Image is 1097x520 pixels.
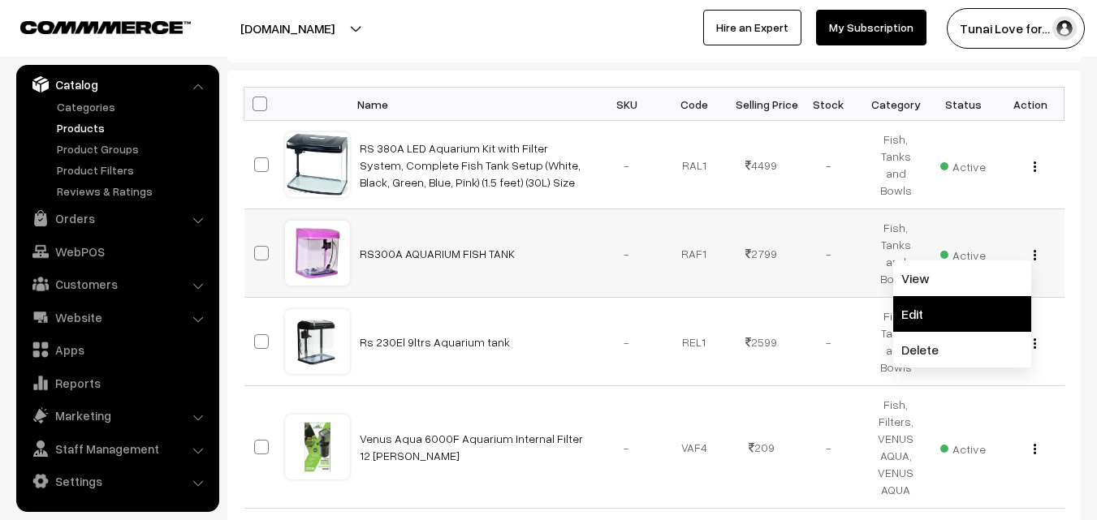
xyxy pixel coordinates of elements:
td: 2799 [728,209,795,298]
td: - [594,121,661,209]
td: - [795,298,862,386]
button: [DOMAIN_NAME] [184,8,391,49]
a: Product Filters [53,161,214,178]
a: View [893,260,1031,296]
a: COMMMERCE [20,16,162,36]
a: My Subscription [816,10,926,45]
td: Fish, Tanks and Bowls [862,121,930,209]
a: RS300A AQUARIUM FISH TANK [360,247,515,260]
td: RAL1 [660,121,728,209]
td: 2599 [728,298,795,386]
td: - [594,386,661,509]
a: Settings [20,466,214,496]
a: Categories [53,98,214,115]
th: SKU [594,88,661,121]
img: Menu [1034,161,1036,172]
a: Edit [893,296,1031,332]
a: Delete [893,332,1031,367]
img: Menu [1034,338,1036,349]
a: Product Groups [53,140,214,157]
td: Fish, Tanks and Bowls [862,209,930,298]
a: Catalog [20,70,214,99]
a: Products [53,119,214,136]
button: Tunai Love for… [947,8,1085,49]
th: Status [930,88,997,121]
img: Menu [1034,250,1036,260]
th: Stock [795,88,862,121]
a: Apps [20,335,214,364]
td: - [594,298,661,386]
img: user [1052,16,1077,41]
a: Venus Aqua 6000F Aquarium Internal Filter 12 [PERSON_NAME] [360,432,583,462]
img: Menu [1034,444,1036,454]
td: - [795,209,862,298]
a: Reviews & Ratings [53,183,214,200]
td: 4499 [728,121,795,209]
span: Active [940,243,986,264]
td: - [795,386,862,509]
td: - [594,209,661,298]
td: REL1 [660,298,728,386]
td: - [795,121,862,209]
td: RAF1 [660,209,728,298]
span: Active [940,154,986,175]
a: Rs 230El 9ltrs Aquarium tank [360,335,510,349]
a: Marketing [20,401,214,430]
th: Category [862,88,930,121]
a: Hire an Expert [703,10,801,45]
th: Code [660,88,728,121]
a: Reports [20,368,214,398]
td: Fish, Tanks and Bowls [862,298,930,386]
td: Fish, Filters, VENUS AQUA, VENUS AQUA [862,386,930,509]
td: VAF4 [660,386,728,509]
th: Selling Price [728,88,795,121]
td: 209 [728,386,795,509]
a: Staff Management [20,434,214,463]
th: Action [997,88,1065,121]
img: COMMMERCE [20,21,191,33]
th: Name [350,88,594,121]
a: RS 380A LED Aquarium Kit with Filter System, Complete Fish Tank Setup (White, Black, Green, Blue,... [360,141,581,189]
a: WebPOS [20,237,214,266]
span: Active [940,436,986,458]
a: Orders [20,204,214,233]
a: Website [20,303,214,332]
a: Customers [20,269,214,299]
